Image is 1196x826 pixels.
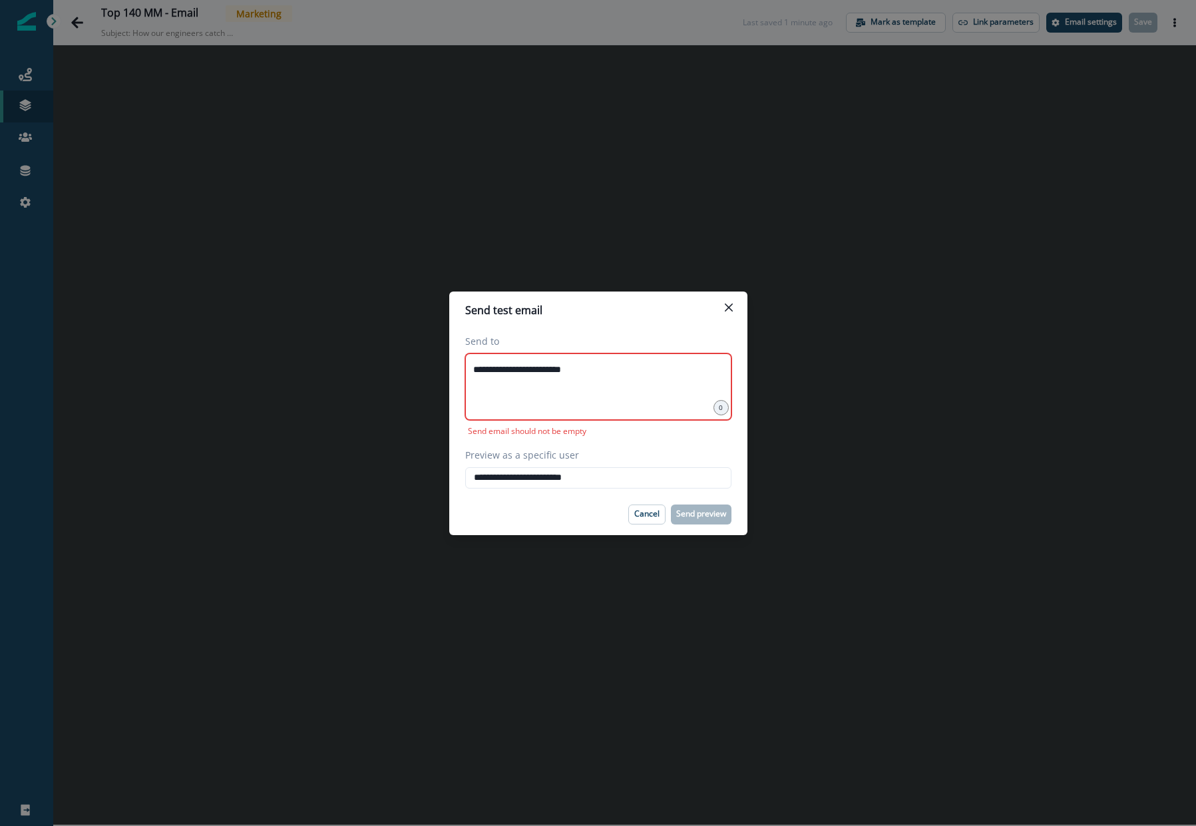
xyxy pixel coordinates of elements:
button: Close [718,297,739,318]
p: Send email should not be empty [465,425,589,437]
p: Send preview [676,509,726,518]
div: 0 [713,400,729,415]
p: Cancel [634,509,660,518]
button: Cancel [628,505,666,524]
button: Send preview [671,505,731,524]
label: Send to [465,334,723,348]
label: Preview as a specific user [465,448,723,462]
p: Send test email [465,302,542,318]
